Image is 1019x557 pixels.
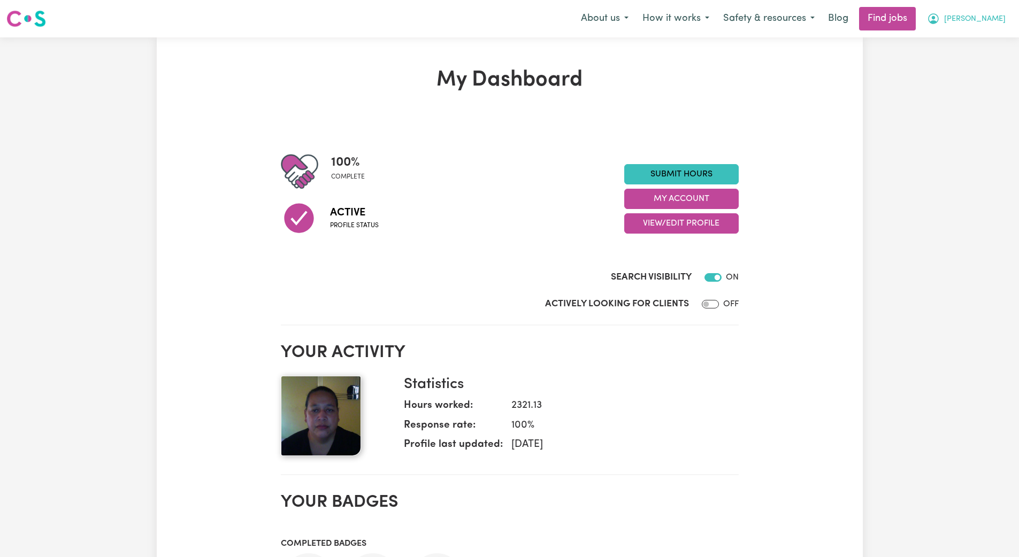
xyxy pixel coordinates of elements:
a: Submit Hours [624,164,739,184]
span: ON [726,273,739,282]
dt: Profile last updated: [404,437,503,457]
span: [PERSON_NAME] [944,13,1006,25]
button: View/Edit Profile [624,213,739,234]
h2: Your badges [281,492,739,513]
button: How it works [635,7,716,30]
h1: My Dashboard [281,67,739,93]
label: Actively Looking for Clients [545,297,689,311]
dd: 100 % [503,418,730,434]
dd: [DATE] [503,437,730,453]
dt: Hours worked: [404,398,503,418]
span: 100 % [331,153,365,172]
button: My Account [920,7,1013,30]
h3: Completed badges [281,539,739,549]
span: complete [331,172,365,182]
a: Find jobs [859,7,916,30]
h2: Your activity [281,343,739,363]
button: About us [574,7,635,30]
div: Profile completeness: 100% [331,153,373,190]
h3: Statistics [404,376,730,394]
img: Careseekers logo [6,9,46,28]
a: Blog [822,7,855,30]
label: Search Visibility [611,270,692,284]
button: Safety & resources [716,7,822,30]
span: Active [330,205,379,221]
span: Profile status [330,221,379,230]
dd: 2321.13 [503,398,730,414]
button: My Account [624,189,739,209]
img: Your profile picture [281,376,361,456]
a: Careseekers logo [6,6,46,31]
span: OFF [723,300,739,308]
dt: Response rate: [404,418,503,438]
